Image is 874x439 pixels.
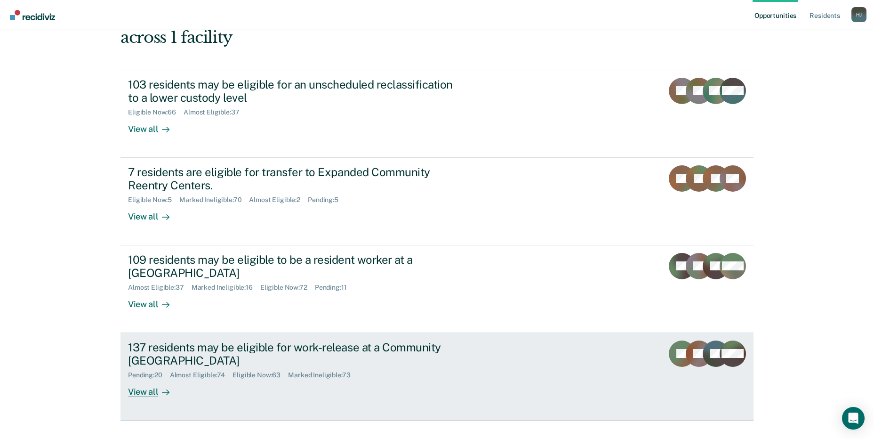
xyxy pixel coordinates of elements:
[851,7,866,22] button: Profile dropdown button
[10,10,55,20] img: Recidiviz
[120,8,627,47] div: Hi, [PERSON_NAME]. We’ve found some outstanding items across 1 facility
[128,196,179,204] div: Eligible Now : 5
[260,284,315,292] div: Eligible Now : 72
[308,196,346,204] div: Pending : 5
[128,371,170,379] div: Pending : 20
[128,204,181,222] div: View all
[842,407,865,430] div: Open Intercom Messenger
[128,116,181,135] div: View all
[120,333,754,421] a: 137 residents may be eligible for work-release at a Community [GEOGRAPHIC_DATA]Pending:20Almost E...
[120,158,754,245] a: 7 residents are eligible for transfer to Expanded Community Reentry Centers.Eligible Now:5Marked ...
[128,292,181,310] div: View all
[179,196,249,204] div: Marked Ineligible : 70
[128,78,458,105] div: 103 residents may be eligible for an unscheduled reclassification to a lower custody level
[128,165,458,193] div: 7 residents are eligible for transfer to Expanded Community Reentry Centers.
[851,7,866,22] div: H J
[170,371,233,379] div: Almost Eligible : 74
[128,253,458,280] div: 109 residents may be eligible to be a resident worker at a [GEOGRAPHIC_DATA]
[233,371,288,379] div: Eligible Now : 63
[120,245,754,333] a: 109 residents may be eligible to be a resident worker at a [GEOGRAPHIC_DATA]Almost Eligible:37Mar...
[128,379,181,398] div: View all
[128,108,184,116] div: Eligible Now : 66
[128,284,192,292] div: Almost Eligible : 37
[128,341,458,368] div: 137 residents may be eligible for work-release at a Community [GEOGRAPHIC_DATA]
[249,196,308,204] div: Almost Eligible : 2
[288,371,358,379] div: Marked Ineligible : 73
[192,284,260,292] div: Marked Ineligible : 16
[184,108,247,116] div: Almost Eligible : 37
[120,70,754,158] a: 103 residents may be eligible for an unscheduled reclassification to a lower custody levelEligibl...
[315,284,354,292] div: Pending : 11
